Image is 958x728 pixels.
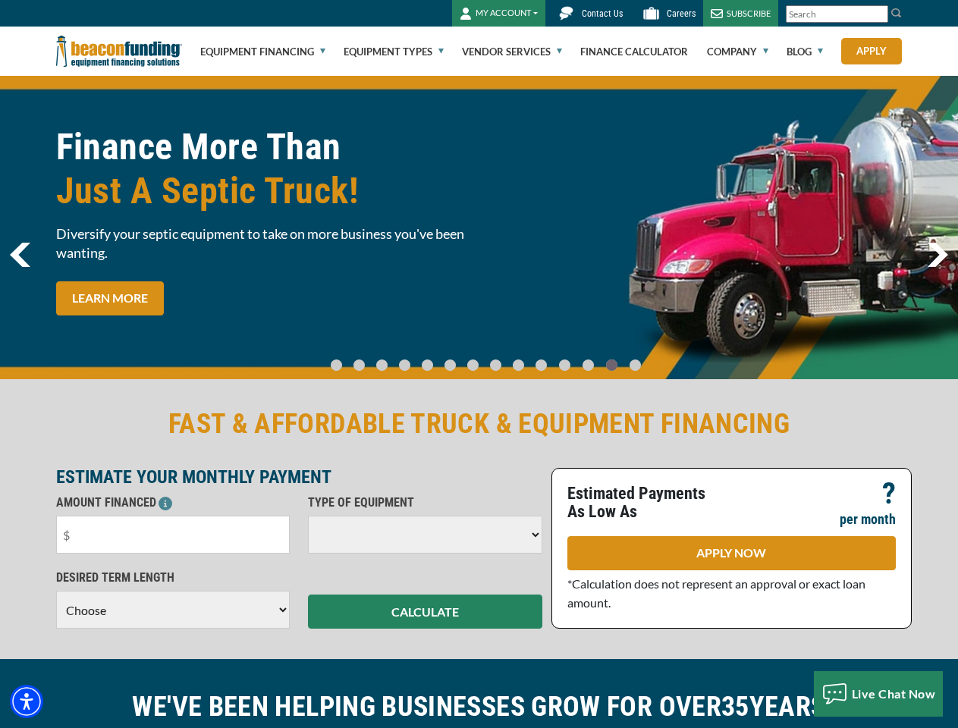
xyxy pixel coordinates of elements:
[841,38,902,64] a: Apply
[567,485,723,521] p: Estimated Payments As Low As
[667,8,696,19] span: Careers
[56,281,164,315] a: LEARN MORE Finance More Than Just A Septic Truck!
[328,359,346,372] a: Go To Slide 0
[786,5,888,23] input: Search
[56,689,903,724] h2: WE'VE BEEN HELPING BUSINESSES GROW FOR OVER YEARS
[308,595,542,629] button: CALCULATE
[56,224,470,262] span: Diversify your septic equipment to take on more business you've been wanting.
[787,27,823,76] a: Blog
[626,359,645,372] a: Go To Slide 13
[555,359,574,372] a: Go To Slide 10
[10,243,30,267] img: Left Navigator
[419,359,437,372] a: Go To Slide 4
[532,359,551,372] a: Go To Slide 9
[814,671,944,717] button: Live Chat Now
[872,8,884,20] a: Clear search text
[579,359,598,372] a: Go To Slide 11
[927,243,948,267] img: Right Navigator
[56,516,291,554] input: $
[487,359,505,372] a: Go To Slide 7
[927,243,948,267] a: next
[373,359,391,372] a: Go To Slide 2
[441,359,460,372] a: Go To Slide 5
[344,27,444,76] a: Equipment Types
[10,243,30,267] a: previous
[567,536,896,570] a: APPLY NOW
[56,494,291,512] p: AMOUNT FINANCED
[882,485,896,503] p: ?
[350,359,369,372] a: Go To Slide 1
[56,468,542,486] p: ESTIMATE YOUR MONTHLY PAYMENT
[510,359,528,372] a: Go To Slide 8
[707,27,768,76] a: Company
[840,510,896,529] p: per month
[56,569,291,587] p: DESIRED TERM LENGTH
[10,685,43,718] div: Accessibility Menu
[580,27,688,76] a: Finance Calculator
[56,169,470,213] span: Just A Septic Truck!
[602,359,621,372] a: Go To Slide 12
[721,691,749,723] span: 35
[464,359,482,372] a: Go To Slide 6
[308,494,542,512] p: TYPE OF EQUIPMENT
[582,8,623,19] span: Contact Us
[567,576,865,610] span: *Calculation does not represent an approval or exact loan amount.
[56,125,470,213] h1: Finance More Than
[396,359,414,372] a: Go To Slide 3
[852,686,936,701] span: Live Chat Now
[890,7,903,19] img: Search
[200,27,325,76] a: Equipment Financing
[56,406,903,441] h2: FAST & AFFORDABLE TRUCK & EQUIPMENT FINANCING
[56,27,182,76] img: Beacon Funding Corporation logo
[462,27,562,76] a: Vendor Services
